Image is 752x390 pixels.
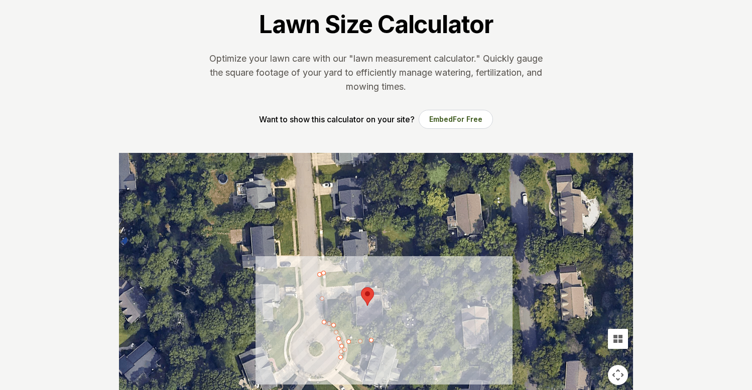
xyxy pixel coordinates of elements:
span: For Free [453,115,482,123]
p: Optimize your lawn care with our "lawn measurement calculator." Quickly gauge the square footage ... [207,52,545,94]
button: EmbedFor Free [419,110,493,129]
button: Map camera controls [608,365,628,385]
button: Tilt map [608,329,628,349]
h1: Lawn Size Calculator [259,10,493,40]
p: Want to show this calculator on your site? [259,113,415,125]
